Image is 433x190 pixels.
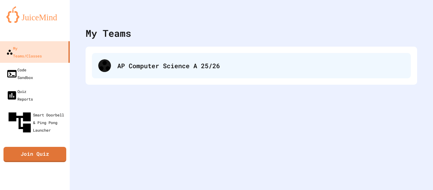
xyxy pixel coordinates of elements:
div: My Teams/Classes [6,44,42,60]
a: Join Quiz [3,147,66,162]
div: Code Sandbox [6,66,33,81]
div: Quiz Reports [6,88,33,103]
div: AP Computer Science A 25/26 [117,61,404,70]
div: Smart Doorbell & Ping Pong Launcher [6,109,67,136]
img: logo-orange.svg [6,6,63,23]
div: My Teams [86,26,131,40]
div: AP Computer Science A 25/26 [92,53,411,78]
